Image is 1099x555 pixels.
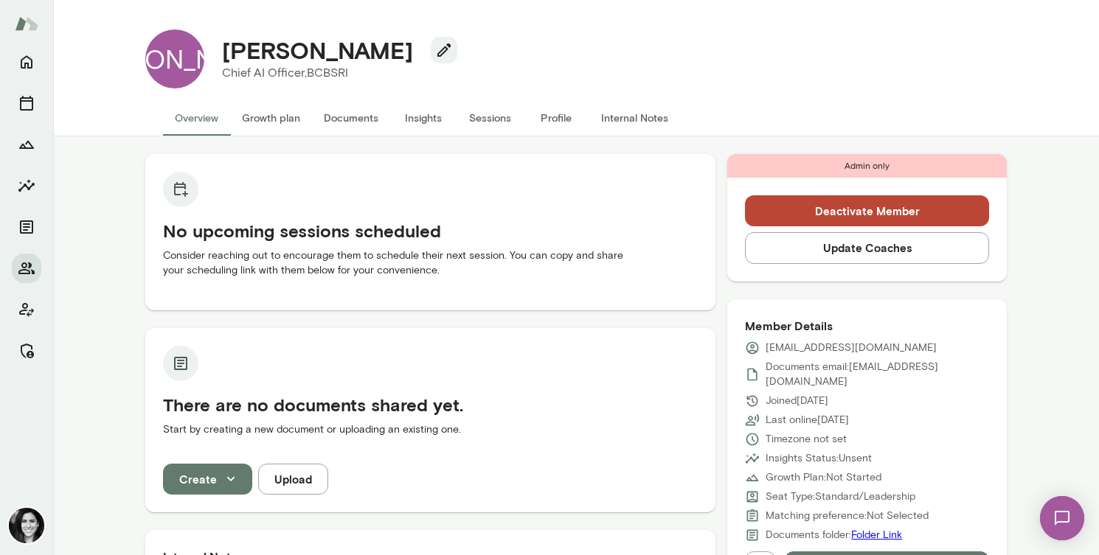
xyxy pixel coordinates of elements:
[390,100,457,136] button: Insights
[766,509,929,523] p: Matching preference: Not Selected
[523,100,589,136] button: Profile
[163,464,252,495] button: Create
[766,489,915,504] p: Seat Type: Standard/Leadership
[766,341,937,355] p: [EMAIL_ADDRESS][DOMAIN_NAME]
[766,451,872,466] p: Insights Status: Unsent
[163,248,698,278] p: Consider reaching out to encourage them to schedule their next session. You can copy and share yo...
[745,317,989,335] h6: Member Details
[222,64,446,82] p: Chief AI Officer, BCBSRI
[163,100,230,136] button: Overview
[163,219,698,242] h5: No upcoming sessions scheduled
[12,88,41,118] button: Sessions
[727,154,1007,178] div: Admin only
[766,413,849,427] p: Last online [DATE]
[766,394,828,408] p: Joined [DATE]
[457,100,523,136] button: Sessions
[163,393,698,416] h5: There are no documents shared yet.
[589,100,680,136] button: Internal Notes
[745,195,989,226] button: Deactivate Member
[745,232,989,263] button: Update Coaches
[163,422,698,437] p: Start by creating a new document or uploading an existing one.
[766,432,847,447] p: Timezone not set
[258,464,328,495] button: Upload
[15,10,38,38] img: Mento
[230,100,312,136] button: Growth plan
[12,254,41,283] button: Members
[766,360,989,389] p: Documents email: [EMAIL_ADDRESS][DOMAIN_NAME]
[12,171,41,200] button: Insights
[766,470,881,485] p: Growth Plan: Not Started
[766,528,902,542] p: Documents folder:
[12,295,41,324] button: Client app
[312,100,390,136] button: Documents
[12,336,41,366] button: Manage
[145,29,204,88] div: [PERSON_NAME]
[12,212,41,242] button: Documents
[851,528,902,541] a: Folder Link
[12,130,41,159] button: Growth Plan
[9,508,44,543] img: Jamie Albers
[222,36,413,64] h4: [PERSON_NAME]
[12,47,41,77] button: Home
